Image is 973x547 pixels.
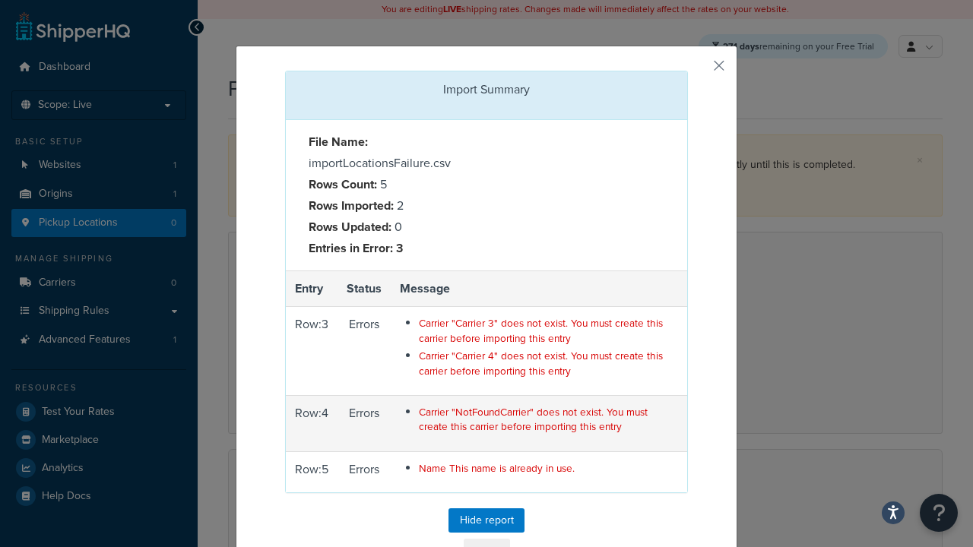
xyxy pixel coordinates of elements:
td: Row: 3 [286,307,338,396]
strong: Rows Updated: [309,218,391,236]
strong: Rows Count: [309,175,377,193]
td: Row: 5 [286,451,338,492]
strong: Rows Imported: [309,197,394,214]
span: Carrier "Carrier 3" does not exist. You must create this carrier before importing this entry [419,315,663,345]
span: Name This name is already in use. [419,460,575,476]
th: Entry [286,270,338,307]
td: Errors [338,451,391,492]
button: Hide report [448,508,525,533]
strong: File Name: [309,133,368,150]
span: Carrier "Carrier 4" does not exist. You must create this carrier before importing this entry [419,348,663,378]
td: Errors [338,307,391,396]
div: importLocationsFailure.csv 5 2 0 [297,131,486,259]
strong: Entries in Error: 3 [309,239,403,257]
span: Carrier "NotFoundCarrier" does not exist. You must create this carrier before importing this entry [419,404,648,434]
td: Errors [338,396,391,452]
td: Row: 4 [286,396,338,452]
h3: Import Summary [297,83,676,96]
th: Status [338,270,391,307]
th: Message [391,270,687,307]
